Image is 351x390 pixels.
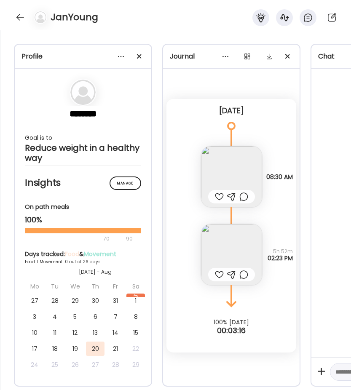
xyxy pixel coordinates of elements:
[66,326,84,340] div: 12
[46,310,64,324] div: 4
[25,294,44,308] div: 27
[66,294,84,308] div: 29
[46,358,64,372] div: 25
[86,342,104,356] div: 20
[46,326,64,340] div: 11
[25,203,141,211] div: On path meals
[46,279,64,294] div: Tu
[21,51,145,61] div: Profile
[126,294,145,297] div: Aug
[25,326,44,340] div: 10
[35,11,46,23] img: bg-avatar-default.svg
[25,342,44,356] div: 17
[147,342,165,356] div: 23
[110,176,141,190] div: Manage
[126,310,145,324] div: 8
[25,279,44,294] div: Mo
[268,248,293,255] span: 5h 52m
[268,255,293,262] span: 02:23 PM
[25,143,141,163] div: Reduce weight in a healthy way
[46,342,64,356] div: 18
[201,146,262,207] img: images%2Fh28tF6ozyeSEGWHCCSRnsdv3OBi2%2F2afj1RRMSD7j0fo1Dvm4%2FRnsO40n4Nd614NraFSAC_240
[201,224,262,285] img: images%2Fh28tF6ozyeSEGWHCCSRnsdv3OBi2%2FVggD0sZpP1kiSh5XvDJu%2FAunR2THDpmEweUsUSUGW_240
[170,51,293,61] div: Journal
[46,294,64,308] div: 28
[173,106,289,116] div: [DATE]
[106,310,125,324] div: 7
[163,319,300,326] div: 100% [DATE]
[70,80,96,105] img: bg-avatar-default.svg
[106,279,125,294] div: Fr
[25,268,166,276] div: [DATE] - Aug
[106,294,125,308] div: 31
[147,294,165,308] div: 2
[147,358,165,372] div: 30
[106,358,125,372] div: 28
[25,133,141,143] div: Goal is to
[266,174,293,180] span: 08:30 AM
[25,176,141,189] h2: Insights
[126,279,145,294] div: Sa
[65,250,79,258] span: Food
[147,310,165,324] div: 9
[25,358,44,372] div: 24
[126,326,145,340] div: 15
[86,326,104,340] div: 13
[25,259,166,265] div: Food: 1 Movement: 0 out of 26 days
[126,342,145,356] div: 22
[163,326,300,336] div: 00:03:16
[106,326,125,340] div: 14
[66,310,84,324] div: 5
[86,279,104,294] div: Th
[126,358,145,372] div: 29
[25,310,44,324] div: 3
[147,279,165,294] div: Su
[147,326,165,340] div: 16
[86,358,104,372] div: 27
[25,234,123,244] div: 70
[66,279,84,294] div: We
[25,250,166,259] div: Days tracked: &
[126,294,145,308] div: 1
[25,215,141,225] div: 100%
[84,250,116,258] span: Movement
[86,294,104,308] div: 30
[51,11,98,24] h4: JanYoung
[106,342,125,356] div: 21
[86,310,104,324] div: 6
[66,342,84,356] div: 19
[125,234,134,244] div: 90
[66,358,84,372] div: 26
